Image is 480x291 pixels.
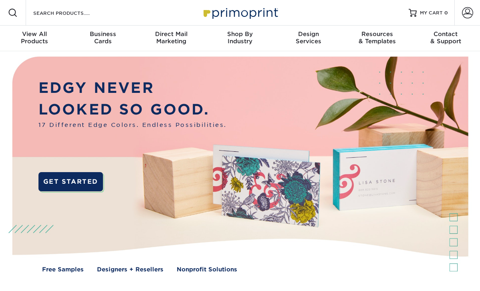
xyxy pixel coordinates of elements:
div: & Templates [343,30,411,45]
input: SEARCH PRODUCTS..... [32,8,111,18]
span: MY CART [420,10,443,16]
a: Nonprofit Solutions [177,265,237,274]
span: Resources [343,30,411,38]
a: Free Samples [42,265,84,274]
a: BusinessCards [69,26,137,51]
span: Design [274,30,343,38]
span: Shop By [206,30,274,38]
img: Primoprint [200,4,280,21]
div: Services [274,30,343,45]
span: Business [69,30,137,38]
span: 17 Different Edge Colors. Endless Possibilities. [38,120,227,129]
a: Contact& Support [411,26,480,51]
a: Resources& Templates [343,26,411,51]
a: DesignServices [274,26,343,51]
div: Industry [206,30,274,45]
a: Shop ByIndustry [206,26,274,51]
span: Contact [411,30,480,38]
a: Designers + Resellers [97,265,163,274]
div: & Support [411,30,480,45]
div: Cards [69,30,137,45]
a: Direct MailMarketing [137,26,206,51]
p: EDGY NEVER [38,77,227,99]
span: 0 [444,10,448,16]
div: Marketing [137,30,206,45]
span: Direct Mail [137,30,206,38]
p: LOOKED SO GOOD. [38,99,227,120]
a: GET STARTED [38,172,103,191]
